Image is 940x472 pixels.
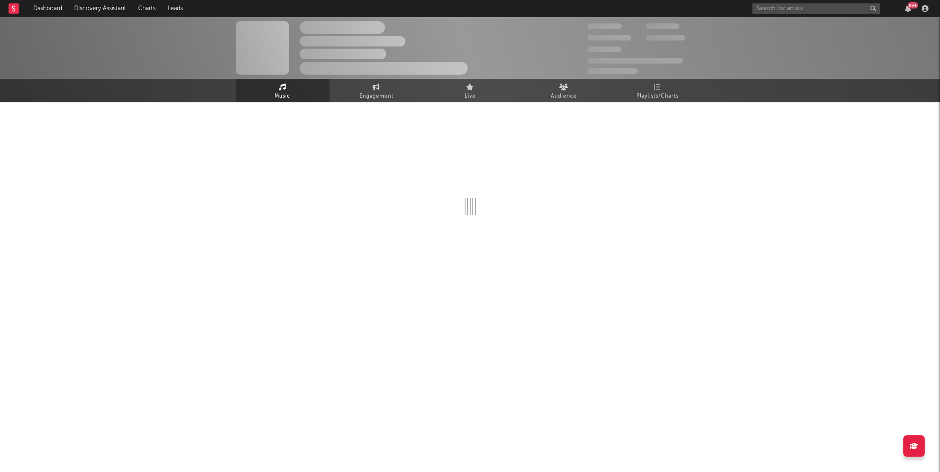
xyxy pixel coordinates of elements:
span: 1,000,000 [646,35,685,41]
span: Music [275,91,290,101]
button: 99+ [905,5,911,12]
a: Music [236,79,330,102]
a: Audience [517,79,611,102]
a: Playlists/Charts [611,79,705,102]
span: Playlists/Charts [636,91,679,101]
span: 50,000,000 [587,35,631,41]
span: Audience [551,91,577,101]
span: 100,000 [646,23,680,29]
span: Engagement [359,91,393,101]
input: Search for artists [752,3,880,14]
span: 50,000,000 Monthly Listeners [587,58,683,64]
a: Live [423,79,517,102]
span: Jump Score: 85.0 [587,68,638,74]
span: 300,000 [587,23,622,29]
span: Live [465,91,476,101]
span: 100,000 [587,46,621,52]
div: 99 + [908,2,918,9]
a: Engagement [330,79,423,102]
